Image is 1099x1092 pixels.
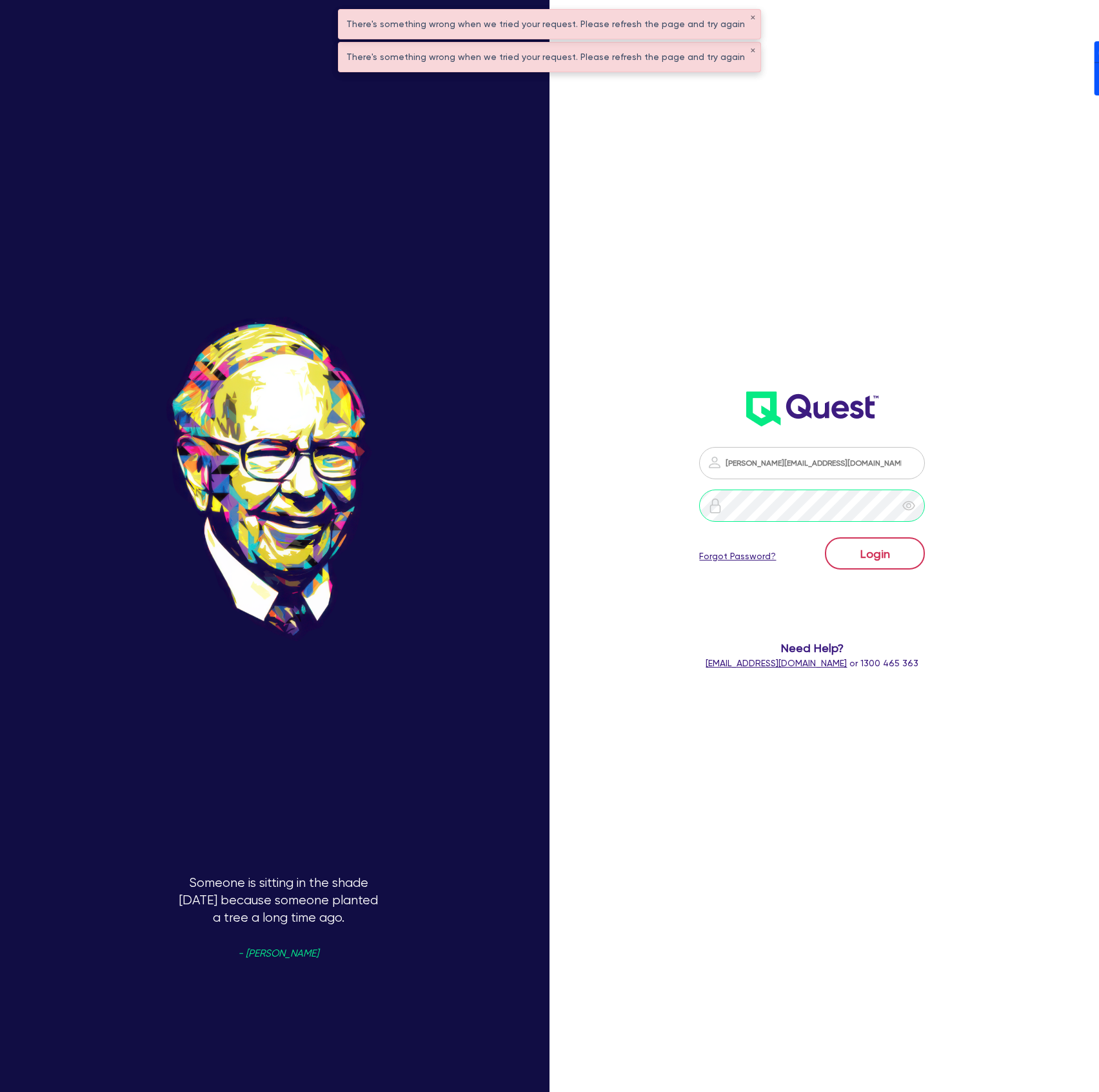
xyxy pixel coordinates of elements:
[339,43,760,72] div: There's something wrong when we tried your request. Please refresh the page and try again
[746,392,878,426] img: wH2k97JdezQIQAAAABJRU5ErkJggg==
[706,658,918,668] span: or 1300 465 363
[706,658,847,668] a: [EMAIL_ADDRESS][DOMAIN_NAME]
[668,639,958,657] span: Need Help?
[825,537,925,570] button: Login
[902,499,915,512] span: eye
[699,550,776,563] a: Forgot Password?
[699,447,925,479] input: Email address
[708,498,723,513] img: icon-password
[750,15,755,21] button: ✕
[707,455,722,470] img: icon-password
[175,875,382,1081] p: Someone is sitting in the shade [DATE] because someone planted a tree a long time ago.
[750,48,755,54] button: ✕
[238,949,319,958] span: - [PERSON_NAME]
[339,10,760,39] div: There's something wrong when we tried your request. Please refresh the page and try again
